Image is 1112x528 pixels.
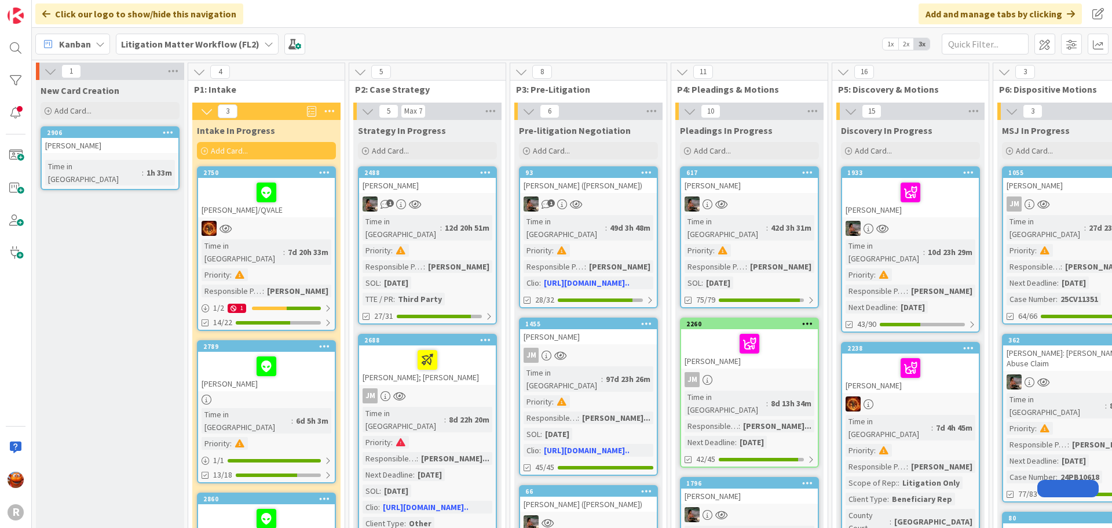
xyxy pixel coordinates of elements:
span: 1 / 1 [213,454,224,467]
div: 1455 [525,320,657,328]
img: MW [846,221,861,236]
div: [PERSON_NAME] ([PERSON_NAME]) [520,178,657,193]
div: 49d 3h 48m [607,221,653,234]
span: : [738,420,740,432]
div: [DATE] [542,428,572,440]
img: MW [685,196,700,212]
div: 2688 [359,335,496,345]
div: 2789 [198,341,335,352]
div: 2860 [198,494,335,504]
span: : [577,412,579,424]
div: Next Deadline [1007,276,1057,289]
div: MW [681,196,818,212]
div: [PERSON_NAME] [359,178,496,193]
div: 1 [228,304,246,313]
span: : [1056,293,1058,305]
span: 1x [883,38,898,50]
span: 75/79 [696,294,715,306]
div: JM [681,372,818,387]
div: Priority [685,244,713,257]
div: 2488[PERSON_NAME] [359,167,496,193]
span: : [931,421,933,434]
div: Responsible Paralegal [202,285,262,297]
img: MW [1007,374,1022,389]
span: : [391,244,393,257]
div: 2238 [847,344,979,352]
span: : [230,437,232,450]
span: 4 [210,65,230,79]
div: JM [685,372,700,387]
div: [DATE] [415,468,445,481]
span: : [890,515,891,528]
span: Add Card... [1016,145,1053,156]
div: [PERSON_NAME] [747,260,814,273]
span: : [1105,399,1107,412]
div: JM [520,348,657,363]
div: Priority [202,268,230,281]
div: 7d 20h 33m [285,246,331,258]
a: 2750[PERSON_NAME]/QVALETRTime in [GEOGRAPHIC_DATA]:7d 20h 33mPriority:Responsible Paralegal:[PERS... [197,166,336,331]
div: Scope of Rep: [846,476,898,489]
div: 1933 [842,167,979,178]
span: 1 [61,64,81,78]
div: 2906 [47,129,178,137]
div: [PERSON_NAME] [842,178,979,217]
div: Time in [GEOGRAPHIC_DATA] [685,215,766,241]
span: 3 [1015,65,1035,79]
span: Add Card... [533,145,570,156]
img: Visit kanbanzone.com [8,8,24,24]
span: P3: Pre-Litigation [516,83,652,95]
div: 1933[PERSON_NAME] [842,167,979,217]
div: 42d 3h 31m [768,221,814,234]
div: 2750 [203,169,335,177]
img: TR [846,396,861,412]
span: Add Card... [372,145,409,156]
div: 66[PERSON_NAME] ([PERSON_NAME]) [520,486,657,512]
span: : [1057,276,1059,289]
div: JM [363,388,378,403]
div: Time in [GEOGRAPHIC_DATA] [846,415,931,440]
div: [PERSON_NAME] [681,178,818,193]
div: JM [524,348,539,363]
a: 2488[PERSON_NAME]MWTime in [GEOGRAPHIC_DATA]:12d 20h 51mPriority:Responsible Paralegal:[PERSON_NA... [358,166,497,325]
span: : [391,436,393,449]
img: MW [685,507,700,522]
div: Add and manage tabs by clicking [919,3,1082,24]
a: [URL][DOMAIN_NAME].. [383,502,469,512]
input: Quick Filter... [942,34,1029,54]
div: 12d 20h 51m [442,221,492,234]
div: TTE / PR [363,293,393,305]
span: : [540,428,542,440]
div: 66 [520,486,657,497]
div: Time in [GEOGRAPHIC_DATA] [45,160,142,185]
span: : [230,268,232,281]
span: 3x [914,38,930,50]
span: : [896,301,898,314]
div: [DATE] [381,276,411,289]
span: 1 [547,199,555,207]
span: : [898,476,899,489]
div: 1/1 [198,453,335,468]
div: 2260 [681,319,818,329]
a: 2906[PERSON_NAME]Time in [GEOGRAPHIC_DATA]:1h 33m [41,126,180,190]
div: TR [842,396,979,412]
div: 2688[PERSON_NAME]; [PERSON_NAME] [359,335,496,385]
div: [PERSON_NAME]... [740,420,814,432]
div: 2260[PERSON_NAME] [681,319,818,369]
b: Litigation Matter Workflow (FL2) [121,38,259,50]
div: 2260 [686,320,818,328]
div: 617 [681,167,818,178]
span: 1 / 2 [213,302,224,314]
div: [GEOGRAPHIC_DATA] [891,515,975,528]
span: : [735,436,737,449]
span: P1: Intake [194,83,330,95]
span: : [413,468,415,481]
div: 617 [686,169,818,177]
span: : [378,501,380,514]
a: 1933[PERSON_NAME]MWTime in [GEOGRAPHIC_DATA]:10d 23h 29mPriority:Responsible Paralegal:[PERSON_NA... [841,166,980,333]
div: 1h 33m [144,166,175,179]
div: Responsible Paralegal [363,260,423,273]
span: Add Card... [694,145,731,156]
div: Responsible Paralegal [363,452,416,465]
div: 97d 23h 26m [603,373,653,385]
